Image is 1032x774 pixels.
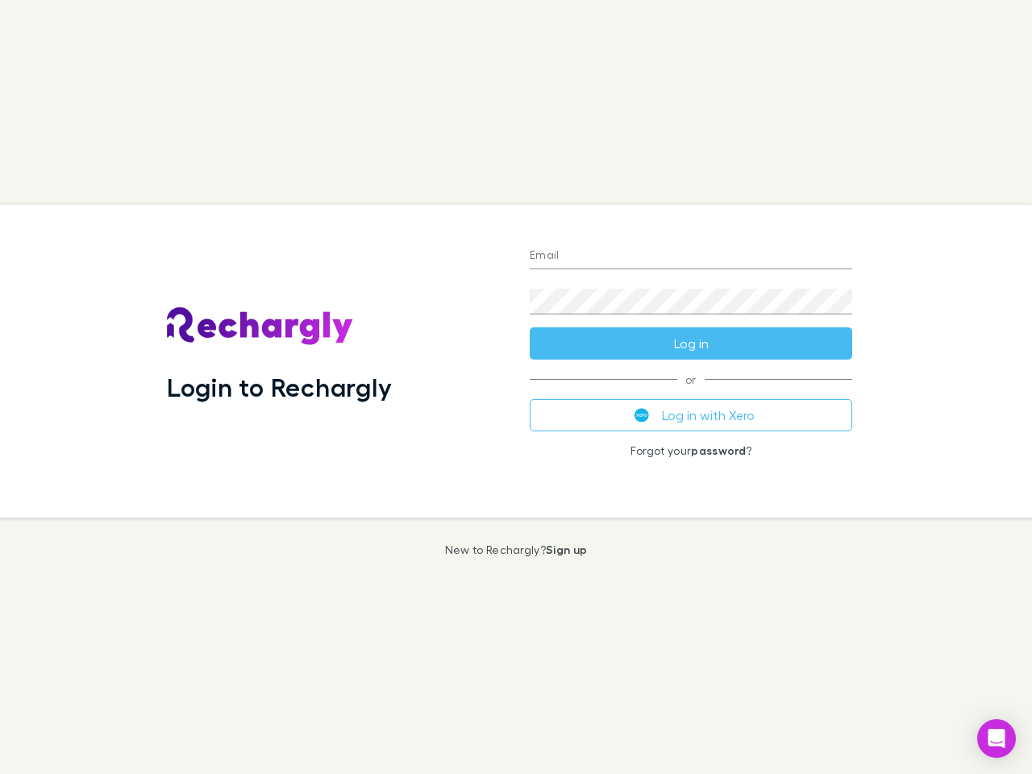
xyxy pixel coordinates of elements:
a: password [691,443,746,457]
p: Forgot your ? [530,444,852,457]
div: Open Intercom Messenger [977,719,1016,758]
img: Rechargly's Logo [167,307,354,346]
img: Xero's logo [635,408,649,422]
button: Log in [530,327,852,360]
h1: Login to Rechargly [167,372,392,402]
a: Sign up [546,543,587,556]
span: or [530,379,852,380]
button: Log in with Xero [530,399,852,431]
p: New to Rechargly? [445,543,588,556]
